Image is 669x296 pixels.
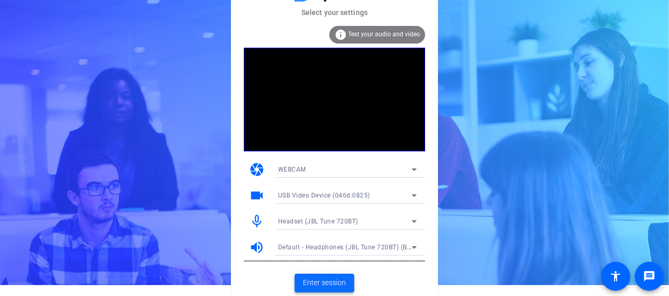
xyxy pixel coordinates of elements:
[303,277,346,288] span: Enter session
[249,188,265,203] mat-icon: videocam
[295,274,354,292] button: Enter session
[334,29,347,41] mat-icon: info
[249,162,265,177] mat-icon: camera
[278,218,358,225] span: Headset (JBL Tune 720BT)
[278,166,306,173] span: WEBCAM
[643,270,656,283] mat-icon: message
[278,243,435,251] span: Default - Headphones (JBL Tune 720BT) (Bluetooth)
[348,31,420,38] span: Test your audio and video
[609,270,622,283] mat-icon: accessibility
[278,192,370,199] span: USB Video Device (046d:0825)
[249,239,265,255] mat-icon: volume_up
[231,7,438,18] mat-card-subtitle: Select your settings
[249,214,265,229] mat-icon: mic_none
